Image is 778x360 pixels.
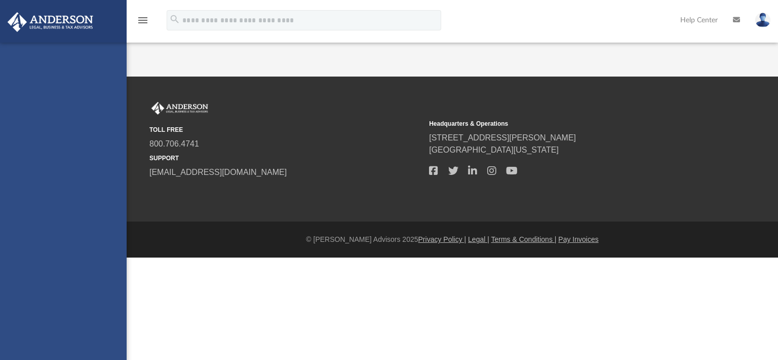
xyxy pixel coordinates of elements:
small: TOLL FREE [149,125,422,134]
img: User Pic [755,13,770,27]
i: search [169,14,180,25]
a: 800.706.4741 [149,139,199,148]
i: menu [137,14,149,26]
div: © [PERSON_NAME] Advisors 2025 [127,234,778,245]
small: SUPPORT [149,154,422,163]
img: Anderson Advisors Platinum Portal [149,102,210,115]
a: Privacy Policy | [418,235,466,243]
a: [GEOGRAPHIC_DATA][US_STATE] [429,146,559,154]
a: menu [137,19,149,26]
a: [EMAIL_ADDRESS][DOMAIN_NAME] [149,168,287,176]
a: Pay Invoices [558,235,598,243]
a: Terms & Conditions | [491,235,557,243]
small: Headquarters & Operations [429,119,702,128]
a: Legal | [468,235,489,243]
a: [STREET_ADDRESS][PERSON_NAME] [429,133,576,142]
img: Anderson Advisors Platinum Portal [5,12,96,32]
